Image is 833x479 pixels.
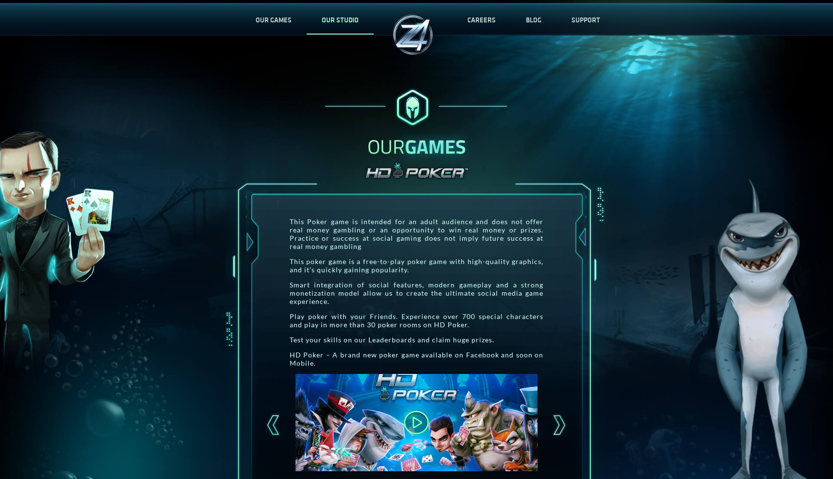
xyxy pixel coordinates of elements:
p: Smart integration of social features, modern gameplay and a strong monetization model allow us to... [290,281,544,305]
p: HD Poker – A brand new poker game available on Facebook and soon on Mobile. [290,351,544,367]
a: OUR GAMES [241,4,307,36]
p: Test your skills on our Leaderboards and claim huge prizes. [290,336,544,344]
a: CAREERS [452,4,511,36]
a: OUR STUDIO [307,4,374,36]
b: GAMES [405,132,466,161]
p: This Poker game is intended for an adult audience and does not offer real money gambling or an op... [290,217,544,250]
p: This poker game is a free-to-play poker game with high-quality graphics, and it’s quickly gaining... [290,257,544,274]
img: palace [363,161,470,180]
a: BLOG [511,4,556,36]
h1: OUR [4,132,829,161]
p: Play poker with your Friends. Experience over 700 special characters and play in more than 30 pok... [290,312,544,329]
img: palace [321,86,512,130]
a: SUPPORT [556,4,615,36]
img: palace [389,11,437,59]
